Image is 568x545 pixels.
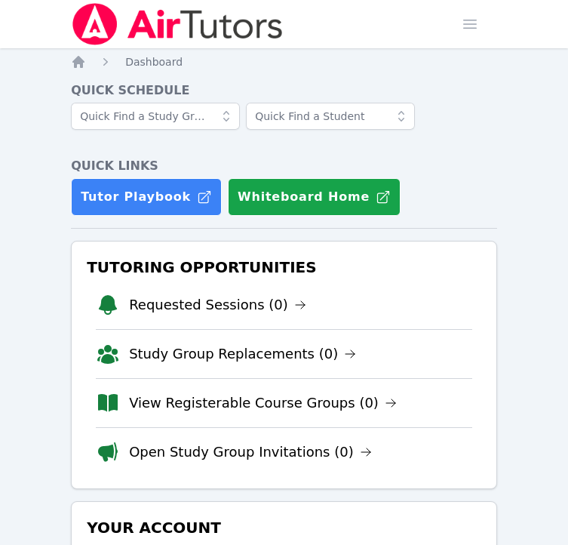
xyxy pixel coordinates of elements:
h3: Your Account [84,514,484,541]
a: Requested Sessions (0) [129,294,306,316]
button: Whiteboard Home [228,178,401,216]
nav: Breadcrumb [71,54,497,69]
input: Quick Find a Student [246,103,415,130]
h4: Quick Links [71,157,497,175]
a: View Registerable Course Groups (0) [129,393,397,414]
h4: Quick Schedule [71,82,497,100]
a: Tutor Playbook [71,178,222,216]
h3: Tutoring Opportunities [84,254,484,281]
a: Open Study Group Invitations (0) [129,442,372,463]
a: Study Group Replacements (0) [129,343,356,365]
a: Dashboard [125,54,183,69]
span: Dashboard [125,56,183,68]
input: Quick Find a Study Group [71,103,240,130]
img: Air Tutors [71,3,284,45]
